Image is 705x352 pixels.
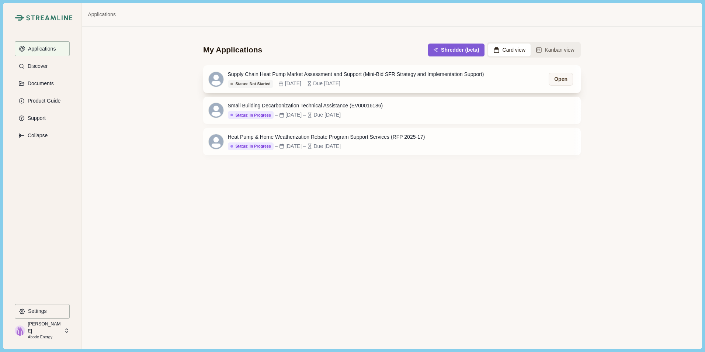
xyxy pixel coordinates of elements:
[313,142,341,150] div: Due [DATE]
[25,46,56,52] p: Applications
[228,142,274,150] button: Status: In Progress
[274,80,277,87] div: –
[230,82,271,86] div: Status: Not Started
[228,133,425,141] div: Heat Pump & Home Weatherization Rebate Program Support Services (RFP 2025-17)
[25,115,46,121] p: Support
[15,325,25,336] img: profile picture
[228,80,273,88] button: Status: Not Started
[203,128,581,155] a: Heat Pump & Home Weatherization Rebate Program Support Services (RFP 2025-17)Status: In Progress–...
[25,98,61,104] p: Product Guide
[230,113,271,118] div: Status: In Progress
[531,44,580,56] button: Kanban view
[230,144,271,149] div: Status: In Progress
[275,111,278,119] div: –
[15,128,70,143] button: Expand
[303,142,306,150] div: –
[302,80,305,87] div: –
[428,44,484,56] button: Shredder (beta)
[313,80,340,87] div: Due [DATE]
[25,308,47,314] p: Settings
[303,111,306,119] div: –
[25,63,48,69] p: Discover
[228,70,484,78] div: Supply Chain Heat Pump Market Assessment and Support (Mini-Bid SFR Strategy and Implementation Su...
[15,111,70,125] button: Support
[209,103,223,118] svg: avatar
[15,41,70,56] button: Applications
[228,111,274,119] button: Status: In Progress
[28,321,62,334] p: [PERSON_NAME]
[285,142,302,150] div: [DATE]
[488,44,531,56] button: Card view
[313,111,341,119] div: Due [DATE]
[25,80,54,87] p: Documents
[15,93,70,108] button: Product Guide
[203,97,581,124] a: Small Building Decarbonization Technical Assistance (EV00016186)Status: In Progress–[DATE]–Due [D...
[15,59,70,73] button: Discover
[228,102,383,110] div: Small Building Decarbonization Technical Assistance (EV00016186)
[28,334,62,340] p: Abode Energy
[209,72,223,87] svg: avatar
[26,15,73,21] img: Streamline Climate Logo
[203,45,262,55] div: My Applications
[203,65,581,93] a: Supply Chain Heat Pump Market Assessment and Support (Mini-Bid SFR Strategy and Implementation Su...
[15,304,70,319] button: Settings
[209,134,223,149] svg: avatar
[549,73,573,86] button: Open
[275,142,278,150] div: –
[88,11,116,18] a: Applications
[285,80,301,87] div: [DATE]
[15,15,24,21] img: Streamline Climate Logo
[15,304,70,321] a: Settings
[285,111,302,119] div: [DATE]
[15,76,70,91] button: Documents
[25,132,48,139] p: Collapse
[15,15,70,21] a: Streamline Climate LogoStreamline Climate Logo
